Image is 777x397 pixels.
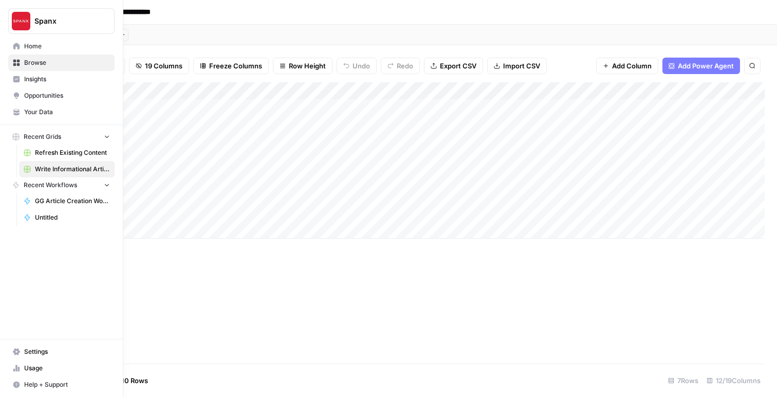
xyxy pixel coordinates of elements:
[209,61,262,71] span: Freeze Columns
[8,55,115,71] a: Browse
[24,181,77,190] span: Recent Workflows
[612,61,652,71] span: Add Column
[8,177,115,193] button: Recent Workflows
[19,193,115,209] a: GG Article Creation Workflow
[24,132,61,141] span: Recent Grids
[662,58,740,74] button: Add Power Agent
[24,42,110,51] span: Home
[8,129,115,145] button: Recent Grids
[24,347,110,356] span: Settings
[12,12,30,30] img: Spanx Logo
[35,213,110,222] span: Untitled
[35,148,110,157] span: Refresh Existing Content
[193,58,269,74] button: Freeze Columns
[397,61,413,71] span: Redo
[353,61,370,71] span: Undo
[440,61,476,71] span: Export CSV
[8,71,115,87] a: Insights
[35,165,110,174] span: Write Informational Article
[24,107,110,117] span: Your Data
[24,91,110,100] span: Opportunities
[8,344,115,360] a: Settings
[145,61,182,71] span: 19 Columns
[702,372,765,389] div: 12/19 Columns
[8,38,115,55] a: Home
[487,58,547,74] button: Import CSV
[8,87,115,104] a: Opportunities
[424,58,483,74] button: Export CSV
[19,209,115,226] a: Untitled
[596,58,658,74] button: Add Column
[107,375,148,386] span: Add 10 Rows
[381,58,420,74] button: Redo
[8,104,115,120] a: Your Data
[8,8,115,34] button: Workspace: Spanx
[503,61,540,71] span: Import CSV
[24,380,110,389] span: Help + Support
[34,16,97,26] span: Spanx
[678,61,734,71] span: Add Power Agent
[337,58,377,74] button: Undo
[289,61,326,71] span: Row Height
[664,372,702,389] div: 7 Rows
[24,58,110,67] span: Browse
[19,145,115,161] a: Refresh Existing Content
[35,196,110,206] span: GG Article Creation Workflow
[273,58,332,74] button: Row Height
[8,360,115,376] a: Usage
[129,58,189,74] button: 19 Columns
[19,161,115,177] a: Write Informational Article
[24,75,110,84] span: Insights
[24,364,110,373] span: Usage
[8,376,115,393] button: Help + Support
